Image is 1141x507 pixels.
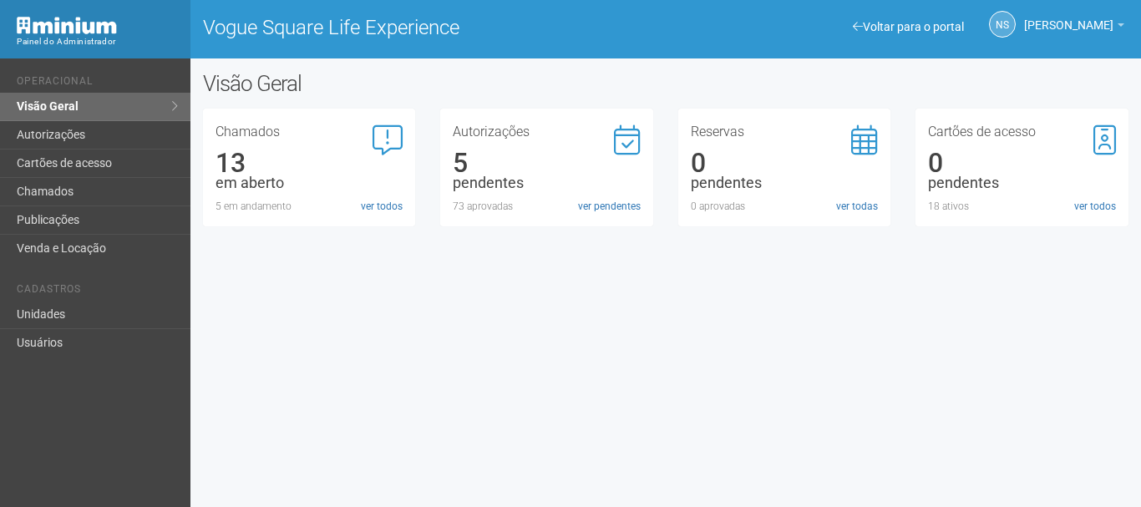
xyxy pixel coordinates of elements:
[203,71,574,96] h2: Visão Geral
[928,155,1116,170] div: 0
[691,125,879,139] h3: Reservas
[836,199,878,214] a: ver todas
[361,199,403,214] a: ver todos
[691,155,879,170] div: 0
[216,155,403,170] div: 13
[453,155,641,170] div: 5
[453,125,641,139] h3: Autorizações
[853,20,964,33] a: Voltar para o portal
[17,75,178,93] li: Operacional
[578,199,641,214] a: ver pendentes
[989,11,1016,38] a: NS
[1024,21,1124,34] a: [PERSON_NAME]
[17,283,178,301] li: Cadastros
[928,175,1116,190] div: pendentes
[453,175,641,190] div: pendentes
[17,34,178,49] div: Painel do Administrador
[216,125,403,139] h3: Chamados
[691,199,879,214] div: 0 aprovadas
[203,17,653,38] h1: Vogue Square Life Experience
[1024,3,1113,32] span: Nicolle Silva
[691,175,879,190] div: pendentes
[1074,199,1116,214] a: ver todos
[453,199,641,214] div: 73 aprovadas
[928,199,1116,214] div: 18 ativos
[928,125,1116,139] h3: Cartões de acesso
[17,17,117,34] img: Minium
[216,199,403,214] div: 5 em andamento
[216,175,403,190] div: em aberto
